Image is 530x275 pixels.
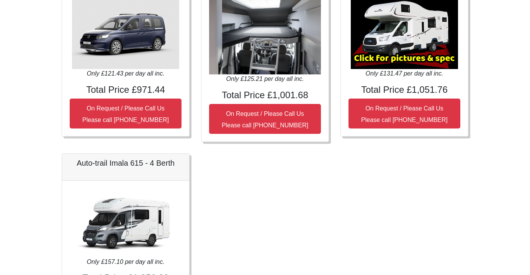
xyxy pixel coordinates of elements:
[226,76,304,82] i: Only £125.21 per day all inc.
[70,158,182,168] h5: Auto-trail Imala 615 - 4 Berth
[72,188,179,257] img: Auto-trail Imala 615 - 4 Berth
[87,70,165,77] i: Only £121.43 per day all inc.
[348,84,460,96] h4: Total Price £1,051.76
[82,105,169,123] small: On Request / Please Call Us Please call [PHONE_NUMBER]
[361,105,448,123] small: On Request / Please Call Us Please call [PHONE_NUMBER]
[348,99,460,128] button: On Request / Please Call UsPlease call [PHONE_NUMBER]
[209,104,321,134] button: On Request / Please Call UsPlease call [PHONE_NUMBER]
[366,70,443,77] i: Only £131.47 per day all inc.
[87,259,165,265] i: Only £157.10 per day all inc.
[70,99,182,128] button: On Request / Please Call UsPlease call [PHONE_NUMBER]
[222,110,308,128] small: On Request / Please Call Us Please call [PHONE_NUMBER]
[209,90,321,101] h4: Total Price £1,001.68
[70,84,182,96] h4: Total Price £971.44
